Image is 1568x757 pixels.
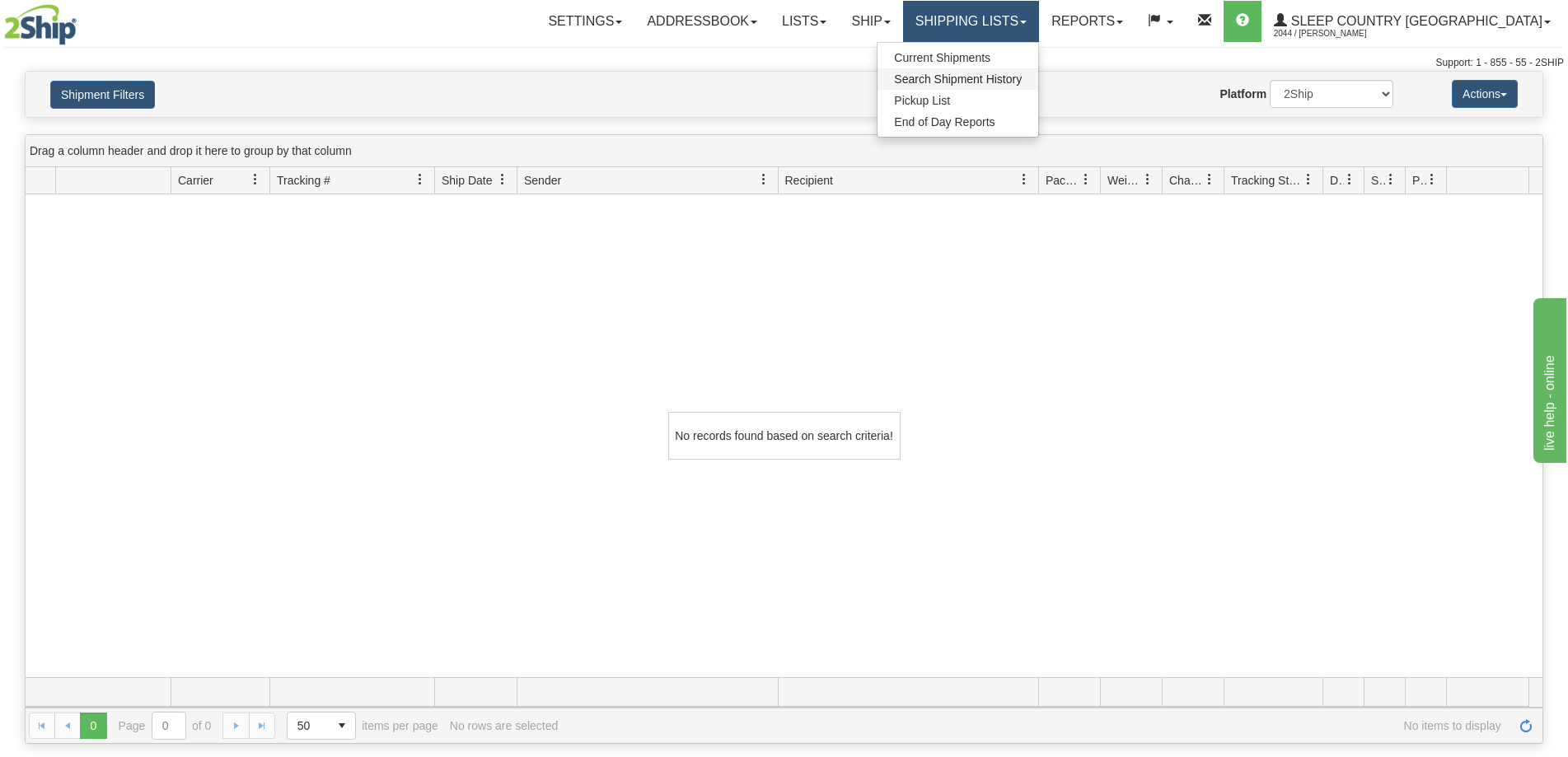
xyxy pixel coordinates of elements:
[524,172,561,189] span: Sender
[750,166,778,194] a: Sender filter column settings
[442,172,492,189] span: Ship Date
[894,115,995,129] span: End of Day Reports
[878,90,1038,111] a: Pickup List
[119,712,212,740] span: Page of 0
[878,68,1038,90] a: Search Shipment History
[1261,1,1563,42] a: Sleep Country [GEOGRAPHIC_DATA] 2044 / [PERSON_NAME]
[241,166,269,194] a: Carrier filter column settings
[536,1,634,42] a: Settings
[1169,172,1204,189] span: Charge
[80,713,106,739] span: Page 0
[1530,294,1566,462] iframe: chat widget
[277,172,330,189] span: Tracking #
[1196,166,1224,194] a: Charge filter column settings
[1371,172,1385,189] span: Shipment Issues
[1294,166,1322,194] a: Tracking Status filter column settings
[1418,166,1446,194] a: Pickup Status filter column settings
[668,412,901,460] div: No records found based on search criteria!
[1107,172,1142,189] span: Weight
[839,1,902,42] a: Ship
[1330,172,1344,189] span: Delivery Status
[287,712,356,740] span: Page sizes drop down
[894,72,1022,86] span: Search Shipment History
[178,172,213,189] span: Carrier
[4,56,1564,70] div: Support: 1 - 855 - 55 - 2SHIP
[1072,166,1100,194] a: Packages filter column settings
[894,94,950,107] span: Pickup List
[1412,172,1426,189] span: Pickup Status
[1010,166,1038,194] a: Recipient filter column settings
[1287,14,1542,28] span: Sleep Country [GEOGRAPHIC_DATA]
[770,1,839,42] a: Lists
[4,4,77,45] img: logo2044.jpg
[26,135,1542,167] div: grid grouping header
[878,47,1038,68] a: Current Shipments
[1231,172,1303,189] span: Tracking Status
[569,719,1501,732] span: No items to display
[406,166,434,194] a: Tracking # filter column settings
[1134,166,1162,194] a: Weight filter column settings
[1274,26,1397,42] span: 2044 / [PERSON_NAME]
[1219,86,1266,102] label: Platform
[1039,1,1135,42] a: Reports
[329,713,355,739] span: select
[50,81,155,109] button: Shipment Filters
[297,717,319,734] span: 50
[287,712,438,740] span: items per page
[1513,713,1539,739] a: Refresh
[1452,80,1518,108] button: Actions
[12,10,152,30] div: live help - online
[1046,172,1080,189] span: Packages
[450,719,559,732] div: No rows are selected
[634,1,770,42] a: Addressbook
[878,111,1038,133] a: End of Day Reports
[1377,166,1405,194] a: Shipment Issues filter column settings
[1336,166,1364,194] a: Delivery Status filter column settings
[489,166,517,194] a: Ship Date filter column settings
[894,51,990,64] span: Current Shipments
[785,172,833,189] span: Recipient
[903,1,1039,42] a: Shipping lists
